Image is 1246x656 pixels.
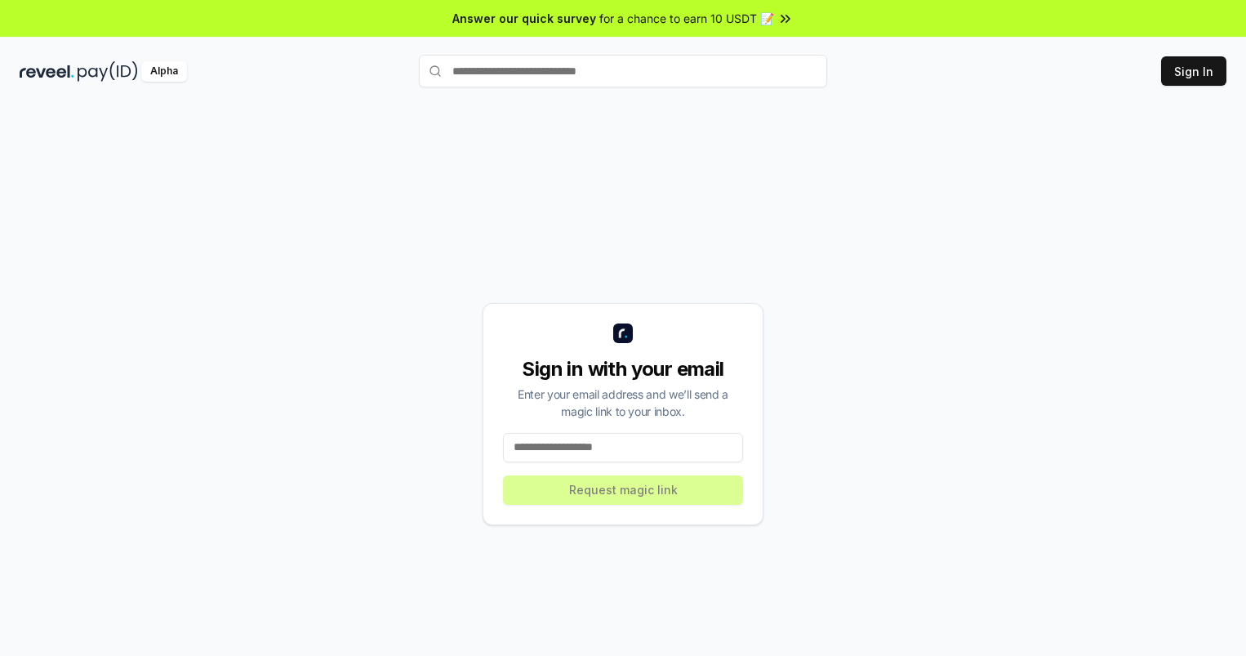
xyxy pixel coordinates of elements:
button: Sign In [1161,56,1226,86]
img: pay_id [78,61,138,82]
div: Enter your email address and we’ll send a magic link to your inbox. [503,386,743,420]
img: logo_small [613,324,633,343]
span: for a chance to earn 10 USDT 📝 [599,10,774,27]
span: Answer our quick survey [452,10,596,27]
div: Sign in with your email [503,356,743,382]
div: Alpha [141,61,187,82]
img: reveel_dark [20,61,74,82]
